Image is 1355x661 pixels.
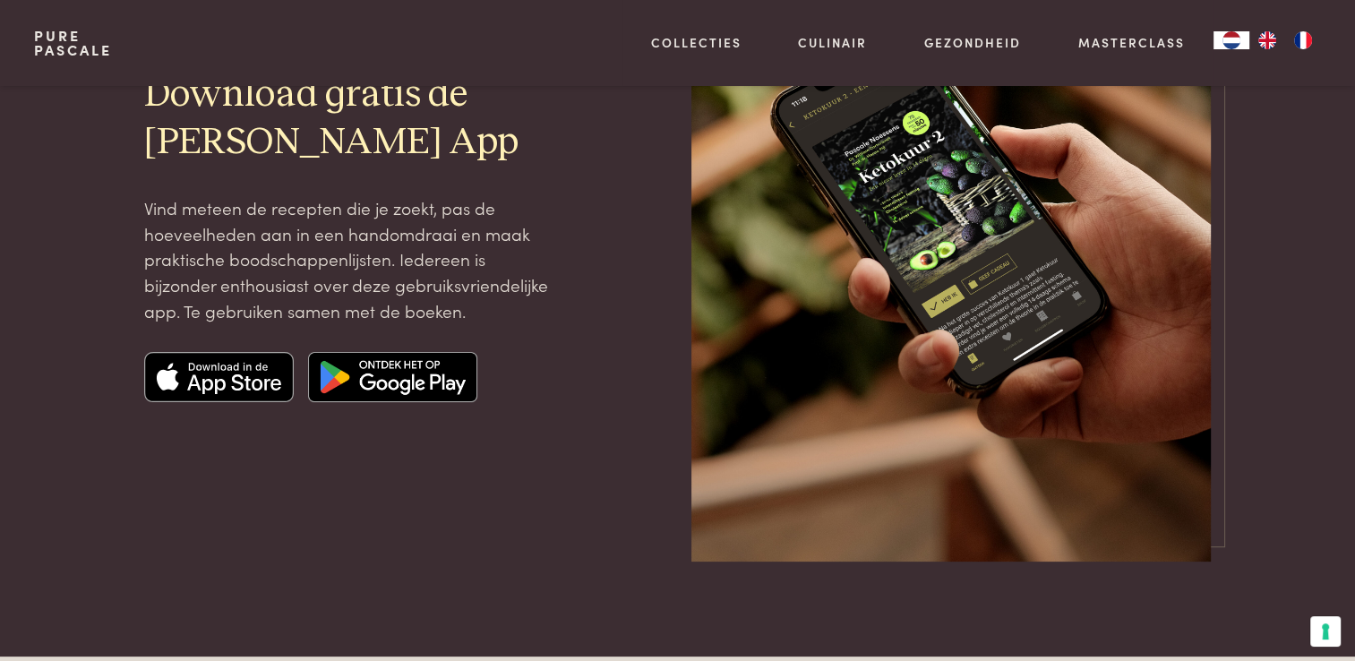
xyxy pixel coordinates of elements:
img: Google app store [308,352,477,402]
a: Culinair [798,33,867,52]
p: Vind meteen de recepten die je zoekt, pas de hoeveelheden aan in een handomdraai en maak praktisc... [144,195,554,323]
h2: Download gratis de [PERSON_NAME] App [144,72,554,167]
aside: Language selected: Nederlands [1213,31,1321,49]
a: Collecties [651,33,742,52]
button: Uw voorkeuren voor toestemming voor trackingtechnologieën [1310,616,1341,647]
a: PurePascale [34,29,112,57]
a: Gezondheid [924,33,1021,52]
a: EN [1249,31,1285,49]
a: Masterclass [1078,33,1185,52]
a: NL [1213,31,1249,49]
a: FR [1285,31,1321,49]
ul: Language list [1249,31,1321,49]
img: Apple app store [144,352,295,402]
div: Language [1213,31,1249,49]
